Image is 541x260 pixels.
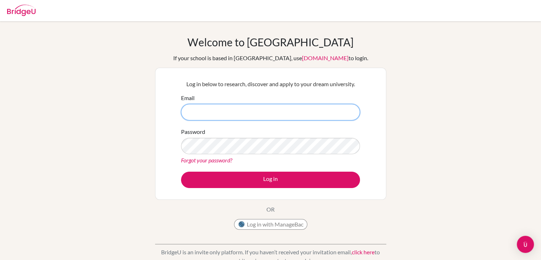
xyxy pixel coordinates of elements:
[234,219,307,230] button: Log in with ManageBac
[173,54,368,62] div: If your school is based in [GEOGRAPHIC_DATA], use to login.
[181,80,360,88] p: Log in below to research, discover and apply to your dream university.
[181,157,232,163] a: Forgot your password?
[266,205,275,214] p: OR
[7,5,36,16] img: Bridge-U
[302,54,349,61] a: [DOMAIN_NAME]
[352,249,375,255] a: click here
[181,172,360,188] button: Log in
[181,128,205,136] label: Password
[181,94,195,102] label: Email
[517,236,534,253] div: Open Intercom Messenger
[187,36,354,48] h1: Welcome to [GEOGRAPHIC_DATA]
